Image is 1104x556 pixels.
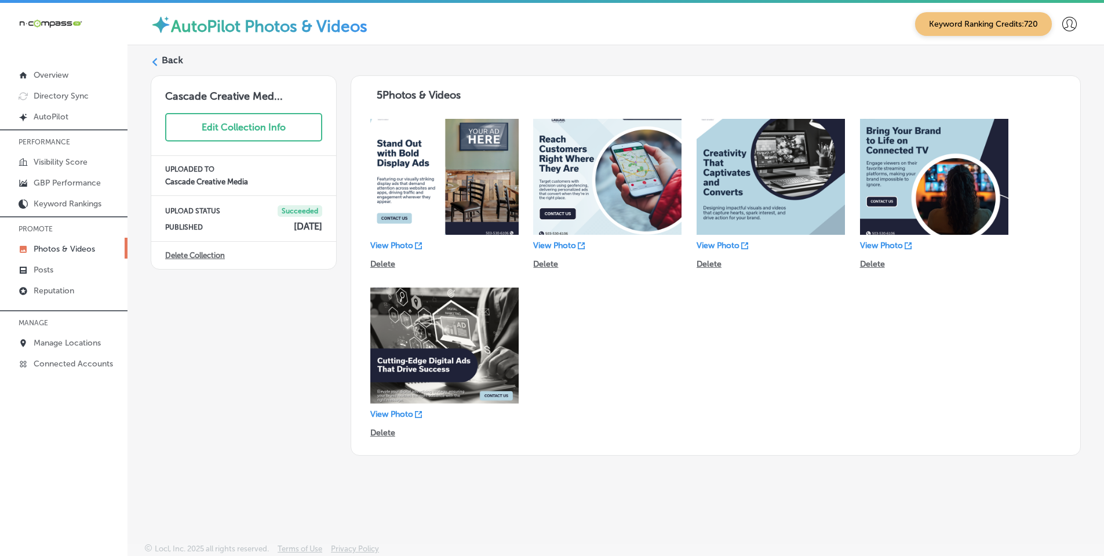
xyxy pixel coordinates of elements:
[860,119,1008,235] img: Collection thumbnail
[34,157,88,167] p: Visibility Score
[34,286,74,296] p: Reputation
[165,207,220,215] p: UPLOAD STATUS
[34,178,101,188] p: GBP Performance
[165,113,322,141] button: Edit Collection Info
[165,165,322,173] p: UPLOADED TO
[860,241,903,250] p: View Photo
[860,259,885,269] p: Delete
[533,241,585,250] a: View Photo
[533,241,576,250] p: View Photo
[34,244,95,254] p: Photos & Videos
[370,259,395,269] p: Delete
[165,223,203,231] p: PUBLISHED
[533,119,682,235] img: Collection thumbnail
[34,338,101,348] p: Manage Locations
[19,18,82,29] img: 660ab0bf-5cc7-4cb8-ba1c-48b5ae0f18e60NCTV_CLogo_TV_Black_-500x88.png
[697,259,722,269] p: Delete
[155,544,269,553] p: Locl, Inc. 2025 all rights reserved.
[151,14,171,35] img: autopilot-icon
[34,359,113,369] p: Connected Accounts
[370,409,413,419] p: View Photo
[370,288,519,404] img: Collection thumbnail
[34,91,89,101] p: Directory Sync
[860,241,912,250] a: View Photo
[151,76,336,103] h3: Cascade Creative Med...
[165,177,322,186] h4: Cascade Creative Media
[697,241,748,250] a: View Photo
[915,12,1052,36] span: Keyword Ranking Credits: 720
[278,205,322,217] span: Succeeded
[697,241,739,250] p: View Photo
[370,241,422,250] a: View Photo
[34,199,101,209] p: Keyword Rankings
[162,54,183,67] label: Back
[697,119,845,235] img: Collection thumbnail
[171,17,367,36] label: AutoPilot Photos & Videos
[370,241,413,250] p: View Photo
[34,112,68,122] p: AutoPilot
[370,409,422,419] a: View Photo
[294,221,322,232] h4: [DATE]
[370,119,519,235] img: Collection thumbnail
[34,70,68,80] p: Overview
[533,259,558,269] p: Delete
[165,251,225,260] a: Delete Collection
[34,265,53,275] p: Posts
[377,89,461,101] span: 5 Photos & Videos
[370,428,395,438] p: Delete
